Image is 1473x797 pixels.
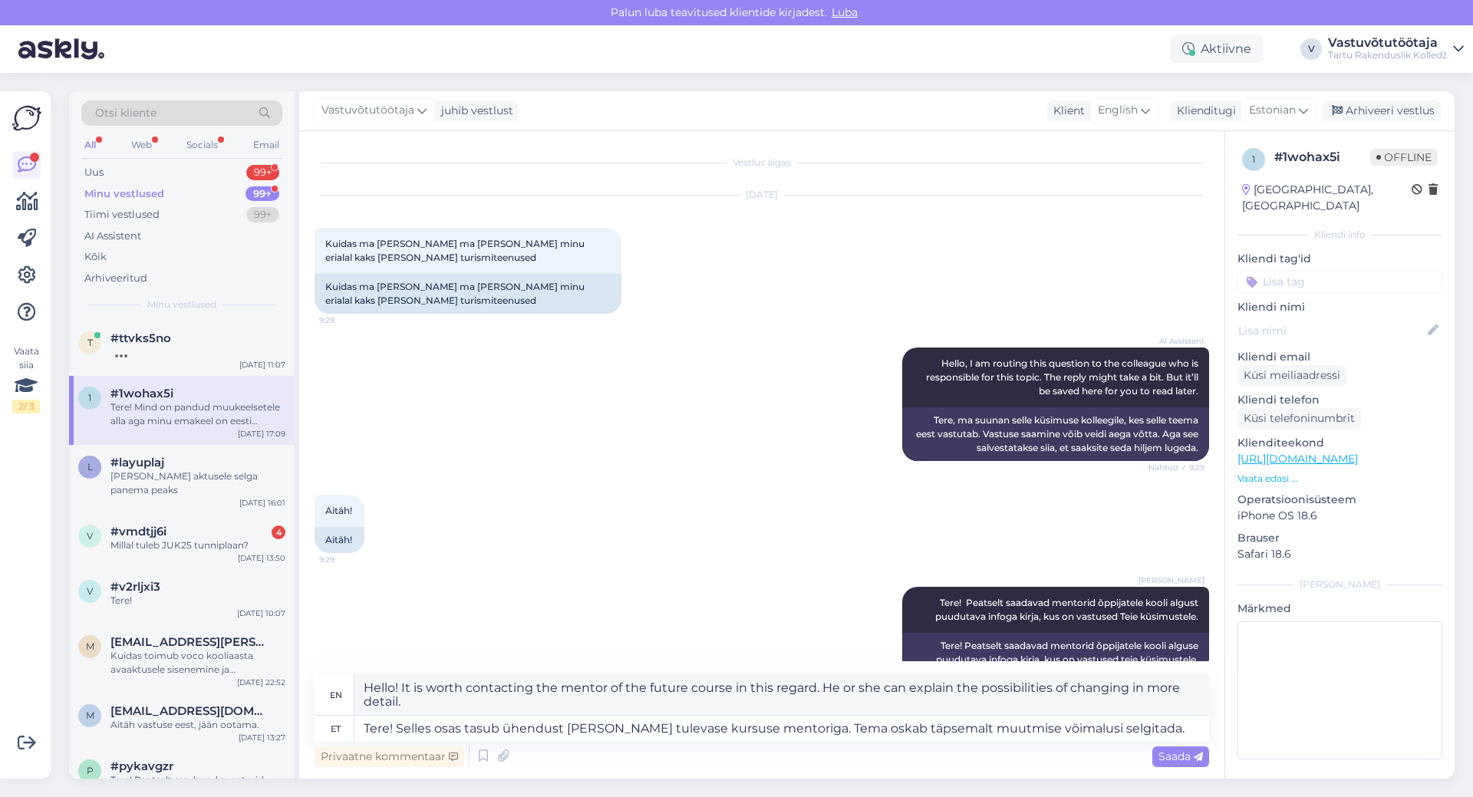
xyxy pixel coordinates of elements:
span: #vmdtjj6i [110,525,166,538]
div: Vaata siia [12,344,40,413]
span: 1 [88,392,91,403]
span: 9:29 [319,554,377,565]
div: Arhiveeritud [84,271,147,286]
p: Operatsioonisüsteem [1237,492,1442,508]
div: [GEOGRAPHIC_DATA], [GEOGRAPHIC_DATA] [1242,182,1412,214]
div: Tere! Peatselt saadavad mentorid õppijatele kooli alguse puudutava infoga kirja, kus on vastused ... [902,633,1209,673]
span: v [87,530,93,542]
div: en [330,682,342,708]
div: [DATE] [315,188,1209,202]
textarea: Hello! It is worth contacting the mentor of the future course in this regard. He or she can expla... [354,675,1209,715]
span: #ttvks5no [110,331,171,345]
div: Kõik [84,249,107,265]
div: AI Assistent [84,229,141,244]
a: [URL][DOMAIN_NAME] [1237,452,1358,466]
span: 9:29 [319,315,377,326]
span: Kuidas ma [PERSON_NAME] ma [PERSON_NAME] minu erialal kaks [PERSON_NAME] turismiteenused [325,238,587,263]
div: 99+ [246,165,279,180]
span: Vastuvõtutöötaja [321,102,414,119]
input: Lisa tag [1237,270,1442,293]
div: Klienditugi [1171,103,1236,119]
div: All [81,135,99,155]
div: Kuidas toimub voco kooliaasta avaaktusele sisenemine ja pääsemine? Kas [PERSON_NAME] id-kaarti, e... [110,649,285,677]
p: Kliendi tag'id [1237,251,1442,267]
div: Minu vestlused [84,186,164,202]
span: Estonian [1249,102,1296,119]
div: 99+ [246,207,279,222]
span: Luba [827,5,862,19]
span: Minu vestlused [147,298,216,311]
img: Askly Logo [12,104,41,133]
div: Aktiivne [1170,35,1264,63]
div: Tartu Rakenduslik Kolledž [1328,49,1447,61]
span: m [86,641,94,652]
span: Saada [1158,749,1203,763]
div: [DATE] 13:27 [239,732,285,743]
div: juhib vestlust [435,103,513,119]
div: Arhiveeri vestlus [1323,100,1441,121]
span: English [1098,102,1138,119]
div: Küsi telefoninumbrit [1237,408,1361,429]
p: iPhone OS 18.6 [1237,508,1442,524]
span: Nähtud ✓ 9:29 [1147,462,1204,473]
p: Kliendi telefon [1237,392,1442,408]
div: Küsi meiliaadressi [1237,365,1346,386]
div: V [1300,38,1322,60]
span: p [87,765,94,776]
span: mirjam.hendrikson@gmail.com [110,635,270,649]
p: Kliendi nimi [1237,299,1442,315]
div: Vestlus algas [315,156,1209,170]
span: Hello, I am routing this question to the colleague who is responsible for this topic. The reply m... [926,357,1201,397]
div: Tere! [110,594,285,608]
div: [DATE] 10:07 [237,608,285,619]
textarea: Tere! Selles osas tasub ühendust [PERSON_NAME] tulevase kursuse mentoriga. Tema oskab täpsemalt m... [354,716,1209,742]
div: Privaatne kommentaar [315,746,464,767]
div: et [331,716,341,742]
a: VastuvõtutöötajaTartu Rakenduslik Kolledž [1328,37,1464,61]
div: Web [128,135,155,155]
div: Aitäh! [315,527,364,553]
span: #v2rljxi3 [110,580,160,594]
span: 1 [1252,153,1255,165]
p: Kliendi email [1237,349,1442,365]
span: Offline [1370,149,1438,166]
div: Tere, ma suunan selle küsimuse kolleegile, kes selle teema eest vastutab. Vastuse saamine võib ve... [902,407,1209,461]
div: 4 [272,525,285,539]
p: Klienditeekond [1237,435,1442,451]
div: Tere! Mind on pandud muukeelsetele alla aga minu emakeel on eesti keel,kas seda saab kuidagi para... [110,400,285,428]
div: [DATE] 16:01 [239,497,285,509]
input: Lisa nimi [1238,322,1425,339]
span: #pykavgzr [110,759,173,773]
p: Vaata edasi ... [1237,472,1442,486]
span: AI Assistent [1147,335,1204,347]
div: 99+ [245,186,279,202]
span: [PERSON_NAME] [1139,575,1204,586]
div: Kuidas ma [PERSON_NAME] ma [PERSON_NAME] minu erialal kaks [PERSON_NAME] turismiteenused [315,274,621,314]
span: v [87,585,93,597]
p: Brauser [1237,530,1442,546]
div: Uus [84,165,104,180]
div: Kliendi info [1237,228,1442,242]
p: Safari 18.6 [1237,546,1442,562]
div: # 1wohax5i [1274,148,1370,166]
div: Tiimi vestlused [84,207,160,222]
span: m [86,710,94,721]
div: Socials [183,135,221,155]
span: Otsi kliente [95,105,157,121]
span: l [87,461,93,473]
div: [PERSON_NAME] aktusele selga panema peaks [110,469,285,497]
div: [DATE] 11:07 [239,359,285,371]
div: [PERSON_NAME] [1237,578,1442,591]
div: [DATE] 13:50 [238,552,285,564]
div: 2 / 3 [12,400,40,413]
span: #layuplaj [110,456,164,469]
span: #1wohax5i [110,387,173,400]
div: [DATE] 22:52 [237,677,285,688]
div: Klient [1047,103,1085,119]
p: Märkmed [1237,601,1442,617]
span: Aitäh! [325,505,352,516]
span: miikaelneumann14@gmail.com [110,704,270,718]
div: Vastuvõtutöötaja [1328,37,1447,49]
div: [DATE] 17:09 [238,428,285,440]
div: Aitäh vastuse eest, jään ootama. [110,718,285,732]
